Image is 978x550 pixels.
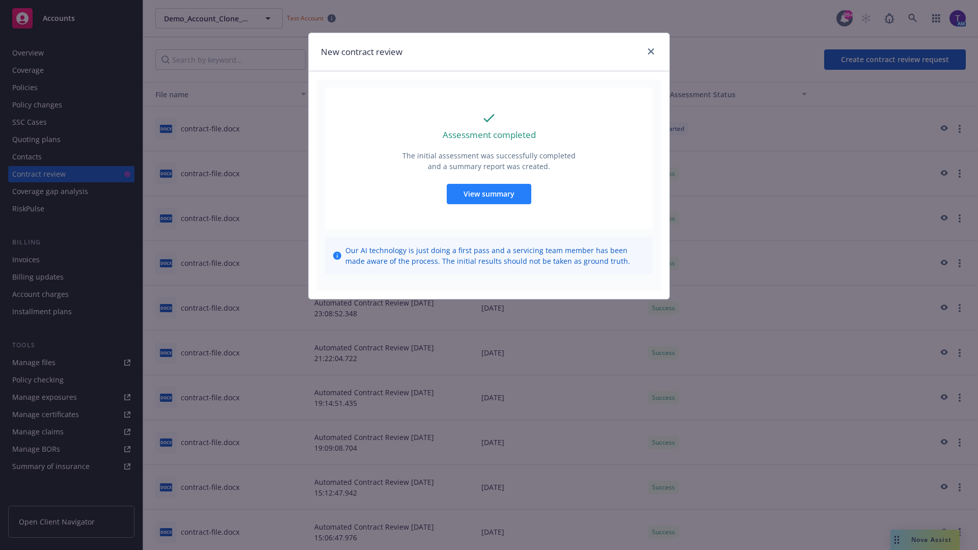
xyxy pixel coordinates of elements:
p: Assessment completed [443,128,536,142]
span: View summary [464,189,514,199]
p: The initial assessment was successfully completed and a summary report was created. [401,150,577,172]
h1: New contract review [321,45,402,59]
button: View summary [447,184,531,204]
a: close [645,45,657,58]
span: Our AI technology is just doing a first pass and a servicing team member has been made aware of t... [345,245,645,266]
